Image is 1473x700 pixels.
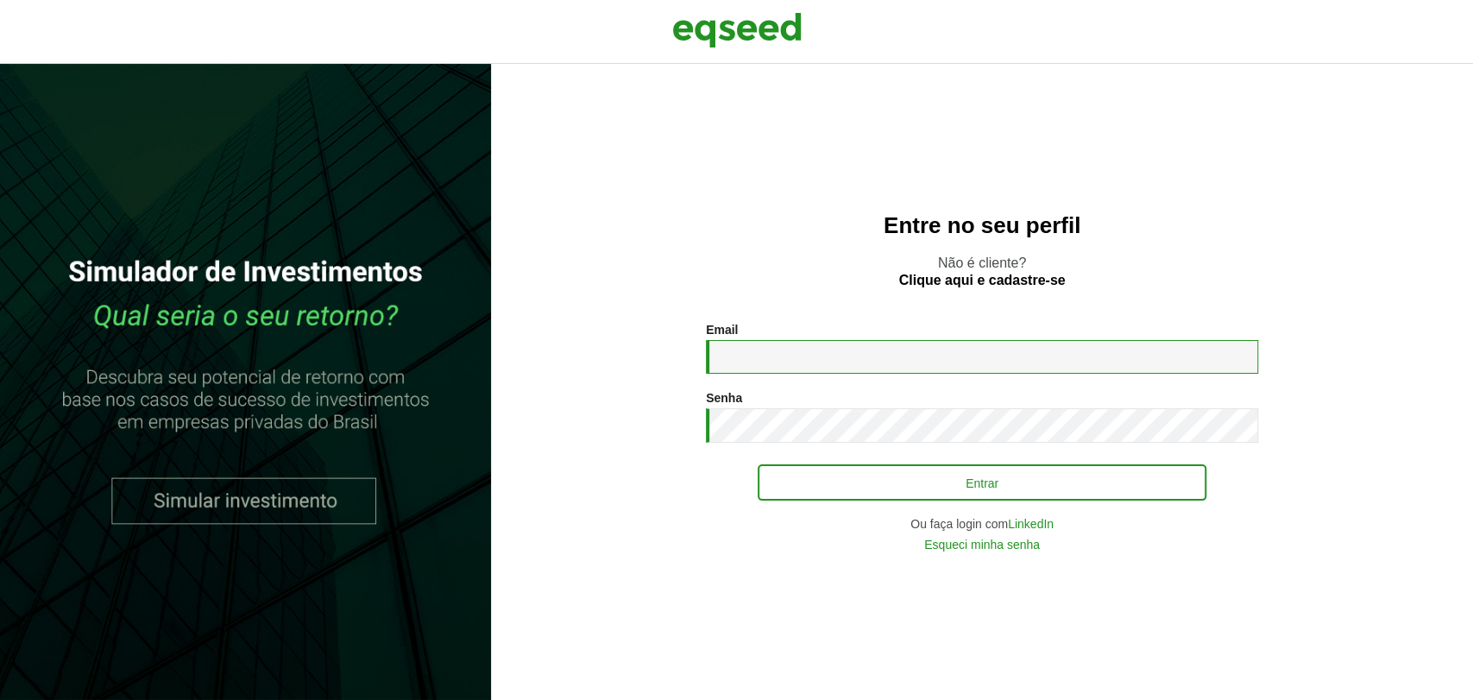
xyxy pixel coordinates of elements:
div: Ou faça login com [706,518,1258,530]
img: EqSeed Logo [672,9,802,52]
label: Email [706,324,738,336]
label: Senha [706,392,742,404]
p: Não é cliente? [526,255,1438,287]
h2: Entre no seu perfil [526,213,1438,238]
a: LinkedIn [1008,518,1054,530]
a: Esqueci minha senha [924,539,1040,551]
a: Clique aqui e cadastre-se [899,274,1066,287]
button: Entrar [758,464,1206,501]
